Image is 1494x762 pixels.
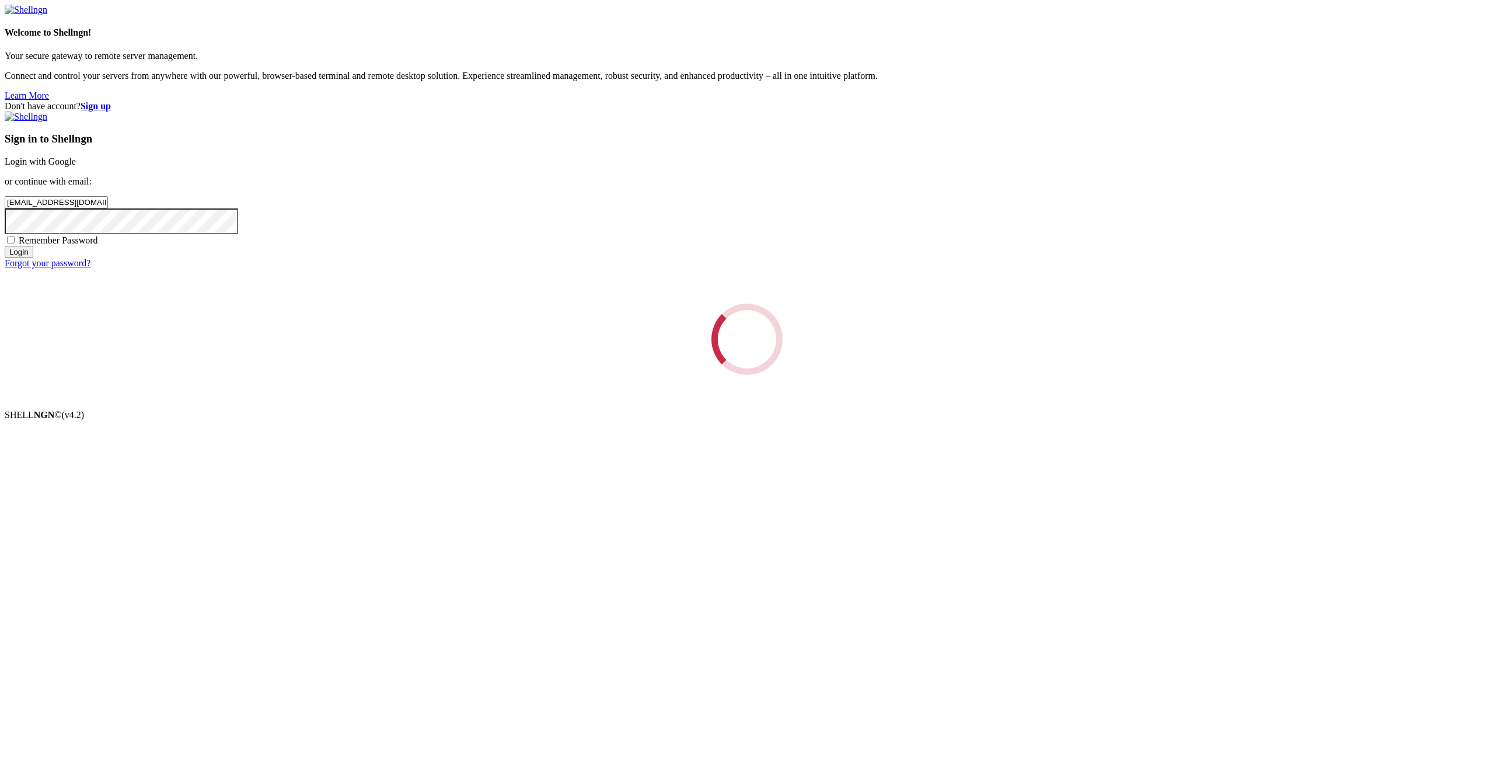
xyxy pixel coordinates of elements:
a: Login with Google [5,156,76,166]
input: Remember Password [7,236,15,243]
div: Loading... [706,298,789,381]
input: Email address [5,196,108,208]
a: Forgot your password? [5,258,90,268]
p: Your secure gateway to remote server management. [5,51,1489,61]
span: Remember Password [19,235,98,245]
p: or continue with email: [5,176,1489,187]
input: Login [5,246,33,258]
h4: Welcome to Shellngn! [5,27,1489,38]
div: Don't have account? [5,101,1489,112]
img: Shellngn [5,5,47,15]
img: Shellngn [5,112,47,122]
b: NGN [34,410,55,420]
p: Connect and control your servers from anywhere with our powerful, browser-based terminal and remo... [5,71,1489,81]
span: SHELL © [5,410,84,420]
span: 4.2.0 [62,410,85,420]
a: Learn More [5,91,49,100]
h3: Sign in to Shellngn [5,133,1489,145]
a: Sign up [81,101,111,111]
